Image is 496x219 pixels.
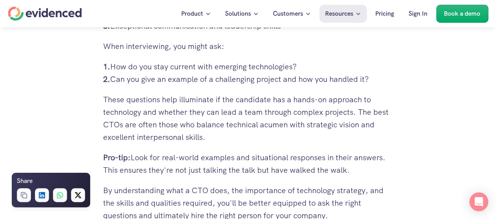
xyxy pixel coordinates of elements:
[103,152,131,163] strong: Pro-tip:
[403,5,433,23] a: Sign In
[8,7,82,21] a: Home
[17,176,33,186] h6: Share
[325,9,353,19] p: Resources
[436,5,488,23] a: Book a demo
[409,9,427,19] p: Sign In
[103,74,110,84] strong: 2.
[181,9,203,19] p: Product
[273,9,303,19] p: Customers
[469,192,488,211] div: Open Intercom Messenger
[103,60,393,85] p: How do you stay current with emerging technologies? Can you give an example of a challenging proj...
[225,9,251,19] p: Solutions
[444,9,480,19] p: Book a demo
[369,5,400,23] a: Pricing
[103,151,393,176] p: Look for real-world examples and situational responses in their answers. This ensures they're not...
[375,9,394,19] p: Pricing
[103,93,393,143] p: These questions help illuminate if the candidate has a hands-on approach to technology and whethe...
[103,62,110,72] strong: 1.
